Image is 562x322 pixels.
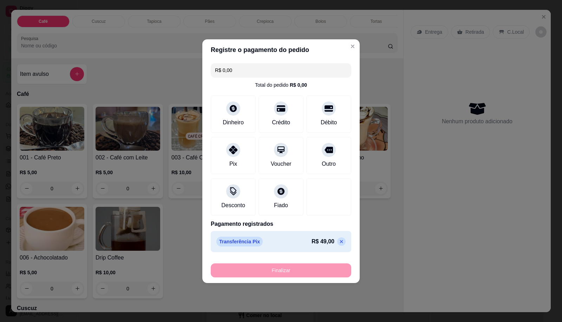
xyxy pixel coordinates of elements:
[211,220,351,228] p: Pagamento registrados
[272,118,290,127] div: Crédito
[321,118,337,127] div: Débito
[229,160,237,168] div: Pix
[255,81,307,88] div: Total do pedido
[221,201,245,210] div: Desconto
[290,81,307,88] div: R$ 0,00
[216,237,263,247] p: Transferência Pix
[271,160,292,168] div: Voucher
[215,63,347,77] input: Ex.: hambúrguer de cordeiro
[347,41,358,52] button: Close
[322,160,336,168] div: Outro
[274,201,288,210] div: Fiado
[202,39,360,60] header: Registre o pagamento do pedido
[312,237,334,246] p: R$ 49,00
[223,118,244,127] div: Dinheiro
